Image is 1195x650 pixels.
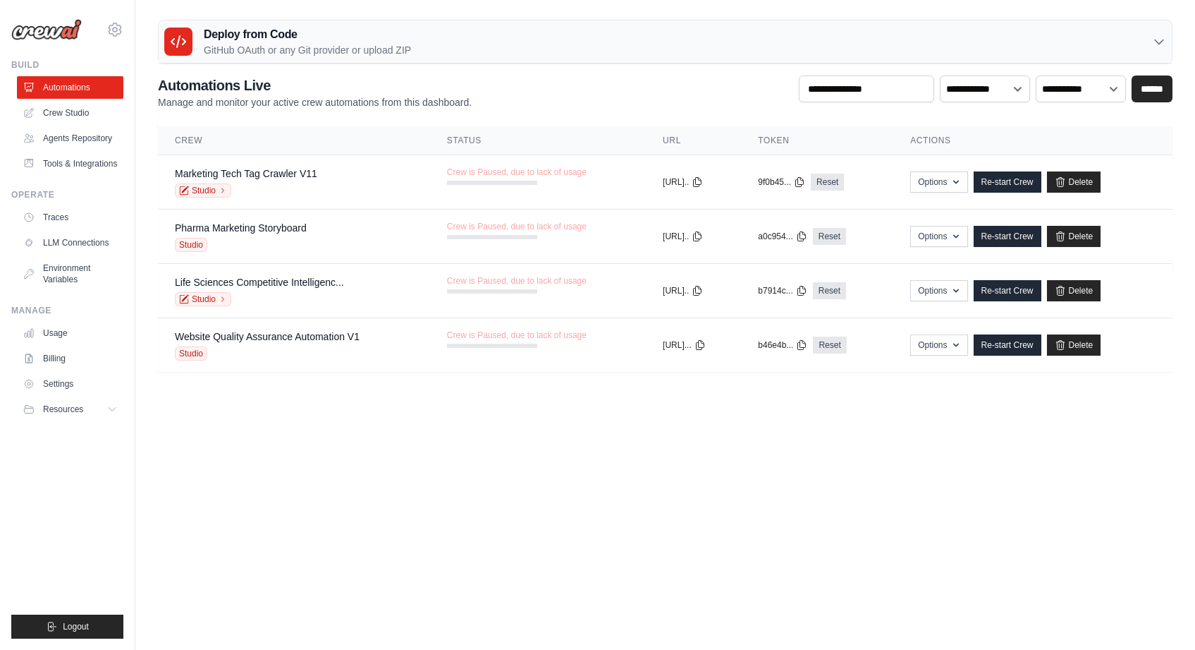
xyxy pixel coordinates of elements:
span: Crew is Paused, due to lack of usage [447,221,587,232]
a: Re-start Crew [974,226,1041,247]
div: Manage [11,305,123,316]
a: Tools & Integrations [17,152,123,175]
button: Logout [11,615,123,639]
th: Actions [893,126,1172,155]
img: Logo [11,19,82,40]
th: Token [741,126,893,155]
a: Delete [1047,280,1101,301]
a: Pharma Marketing Storyboard [175,222,307,234]
span: Crew is Paused, due to lack of usage [447,330,587,341]
button: b7914c... [758,285,807,296]
button: Options [910,226,967,247]
div: Operate [11,189,123,200]
a: Re-start Crew [974,280,1041,301]
button: Resources [17,398,123,421]
span: Studio [175,347,207,361]
a: Environment Variables [17,257,123,291]
p: GitHub OAuth or any Git provider or upload ZIP [204,43,411,57]
a: Delete [1047,335,1101,356]
a: Agents Repository [17,127,123,150]
p: Manage and monitor your active crew automations from this dashboard. [158,95,472,109]
a: Studio [175,292,231,306]
a: Reset [813,228,846,245]
a: Delete [1047,171,1101,193]
th: URL [646,126,741,155]
div: Build [11,59,123,71]
a: Billing [17,347,123,370]
span: Crew is Paused, due to lack of usage [447,275,587,287]
a: Crew Studio [17,102,123,124]
th: Crew [158,126,430,155]
h2: Automations Live [158,76,472,95]
span: Logout [63,621,89,632]
a: Usage [17,322,123,344]
a: Life Sciences Competitive Intelligenc... [175,277,344,288]
a: Re-start Crew [974,171,1041,193]
span: Studio [175,238,207,252]
a: Re-start Crew [974,335,1041,356]
a: Website Quality Assurance Automation V1 [175,331,360,342]
a: Marketing Tech Tag Crawler V11 [175,168,317,179]
button: Options [910,280,967,301]
th: Status [430,126,646,155]
button: a0c954... [758,231,807,242]
a: Reset [813,282,846,299]
a: Automations [17,76,123,99]
button: b46e4b... [758,339,807,351]
a: Settings [17,373,123,395]
a: LLM Connections [17,231,123,254]
h3: Deploy from Code [204,26,411,43]
button: Options [910,335,967,356]
button: 9f0b45... [758,176,805,188]
a: Reset [813,337,846,354]
a: Traces [17,206,123,229]
a: Reset [811,174,844,191]
a: Studio [175,183,231,198]
span: Crew is Paused, due to lack of usage [447,167,587,178]
span: Resources [43,404,83,415]
a: Delete [1047,226,1101,247]
button: Options [910,171,967,193]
